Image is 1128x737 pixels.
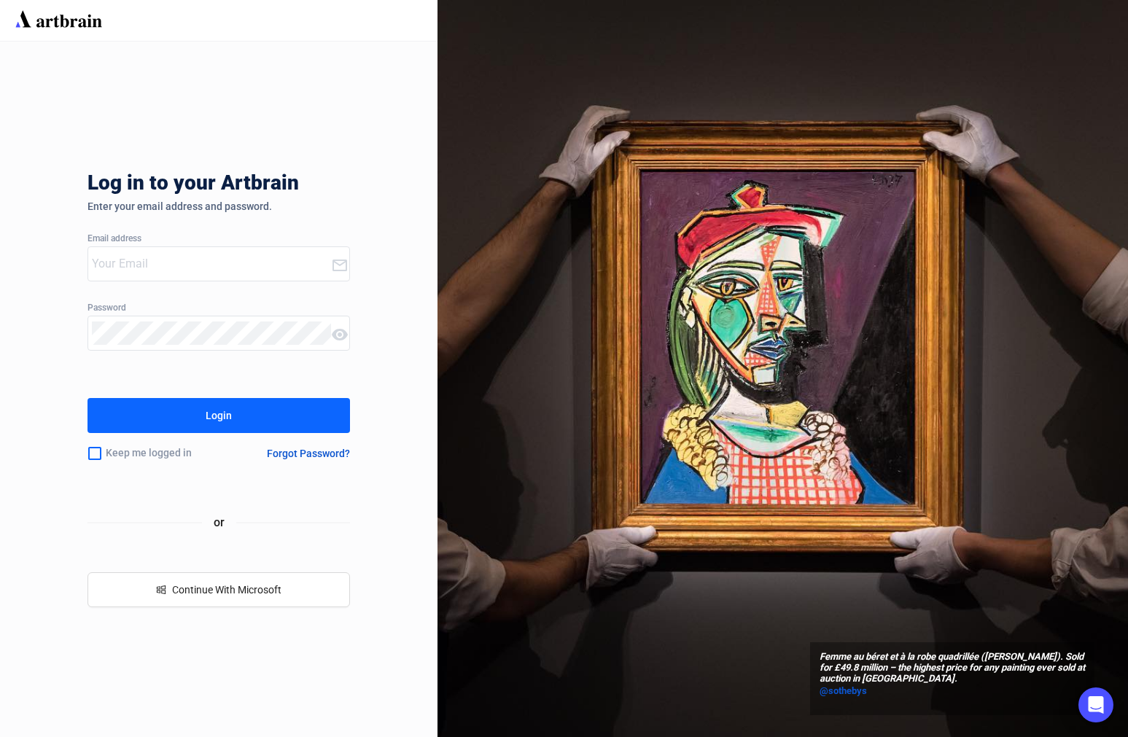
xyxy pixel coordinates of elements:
[206,404,232,427] div: Login
[87,171,525,200] div: Log in to your Artbrain
[820,685,867,696] span: @sothebys
[1078,687,1113,722] div: Open Intercom Messenger
[172,584,281,596] span: Continue With Microsoft
[87,234,350,244] div: Email address
[87,200,350,212] div: Enter your email address and password.
[202,513,236,531] span: or
[87,398,350,433] button: Login
[87,572,350,607] button: windowsContinue With Microsoft
[92,252,331,276] input: Your Email
[87,303,350,313] div: Password
[156,585,166,595] span: windows
[820,652,1085,685] span: Femme au béret et à la robe quadrillée ([PERSON_NAME]). Sold for £49.8 million – the highest pric...
[820,684,1085,698] a: @sothebys
[267,448,350,459] div: Forgot Password?
[87,438,232,469] div: Keep me logged in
